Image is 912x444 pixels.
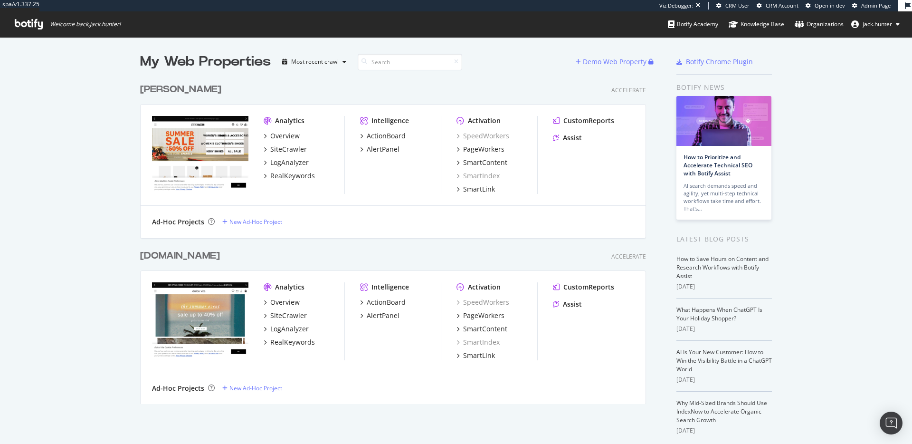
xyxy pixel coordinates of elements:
a: CustomReports [553,282,614,292]
div: AlertPanel [367,145,399,154]
div: Most recent crawl [291,59,339,65]
div: [DATE] [676,325,772,333]
a: How to Save Hours on Content and Research Workflows with Botify Assist [676,255,769,280]
div: SiteCrawler [270,311,307,320]
div: PageWorkers [463,145,504,154]
a: ActionBoard [360,298,406,307]
a: Overview [264,131,300,141]
span: Admin Page [861,2,891,9]
div: Intelligence [371,282,409,292]
div: [DATE] [676,426,772,435]
a: New Ad-Hoc Project [222,384,282,392]
a: [PERSON_NAME] [140,83,225,97]
div: [DATE] [676,376,772,384]
div: Overview [270,298,300,307]
div: Open Intercom Messenger [880,412,902,434]
div: RealKeywords [270,338,315,347]
input: Search [358,54,462,70]
span: CRM Account [766,2,798,9]
div: Activation [468,282,501,292]
span: Open in dev [815,2,845,9]
a: RealKeywords [264,338,315,347]
div: Accelerate [611,86,646,94]
a: Botify Chrome Plugin [676,57,753,67]
div: SmartLink [463,351,495,360]
div: Latest Blog Posts [676,234,772,244]
a: PageWorkers [456,145,504,154]
div: New Ad-Hoc Project [229,218,282,226]
div: CustomReports [563,282,614,292]
div: SiteCrawler [270,145,307,154]
div: SmartLink [463,184,495,194]
button: jack.hunter [844,17,907,32]
div: Knowledge Base [729,19,784,29]
div: Assist [563,299,582,309]
a: ActionBoard [360,131,406,141]
a: Why Mid-Sized Brands Should Use IndexNow to Accelerate Organic Search Growth [676,399,767,424]
div: SmartContent [463,324,507,334]
a: [DOMAIN_NAME] [140,249,224,263]
a: LogAnalyzer [264,158,309,167]
img: www.stevemadden.com [152,116,248,193]
div: AI search demands speed and agility, yet multi-step technical workflows take time and effort. Tha... [684,182,764,212]
div: Organizations [795,19,844,29]
a: Knowledge Base [729,11,784,37]
div: Analytics [275,116,304,125]
a: SmartLink [456,184,495,194]
div: Demo Web Property [583,57,646,67]
div: CustomReports [563,116,614,125]
a: Assist [553,133,582,143]
a: AlertPanel [360,311,399,320]
a: SmartLink [456,351,495,360]
button: Most recent crawl [278,54,350,69]
a: Organizations [795,11,844,37]
span: jack.hunter [863,20,892,28]
span: CRM User [725,2,750,9]
a: New Ad-Hoc Project [222,218,282,226]
a: SmartContent [456,158,507,167]
a: SmartIndex [456,338,500,347]
a: SiteCrawler [264,145,307,154]
div: [PERSON_NAME] [140,83,221,97]
div: Activation [468,116,501,125]
a: SmartIndex [456,171,500,181]
img: How to Prioritize and Accelerate Technical SEO with Botify Assist [676,96,771,146]
button: Demo Web Property [576,54,648,69]
a: Overview [264,298,300,307]
div: RealKeywords [270,171,315,181]
div: AlertPanel [367,311,399,320]
a: SmartContent [456,324,507,334]
div: Overview [270,131,300,141]
a: CRM User [716,2,750,10]
div: Accelerate [611,252,646,261]
a: CRM Account [757,2,798,10]
div: Ad-Hoc Projects [152,384,204,393]
a: LogAnalyzer [264,324,309,334]
div: grid [140,71,654,404]
a: SiteCrawler [264,311,307,320]
div: LogAnalyzer [270,324,309,334]
a: SpeedWorkers [456,131,509,141]
div: New Ad-Hoc Project [229,384,282,392]
div: Intelligence [371,116,409,125]
div: [DOMAIN_NAME] [140,249,220,263]
a: Botify Academy [668,11,718,37]
a: CustomReports [553,116,614,125]
div: ActionBoard [367,131,406,141]
div: LogAnalyzer [270,158,309,167]
div: SmartContent [463,158,507,167]
div: Viz Debugger: [659,2,693,10]
a: AlertPanel [360,145,399,154]
span: Welcome back, jack.hunter ! [50,20,121,28]
div: Botify Chrome Plugin [686,57,753,67]
img: www.dolcevita.com [152,282,248,359]
div: Assist [563,133,582,143]
a: SpeedWorkers [456,298,509,307]
div: [DATE] [676,282,772,291]
a: How to Prioritize and Accelerate Technical SEO with Botify Assist [684,153,752,177]
div: Botify Academy [668,19,718,29]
